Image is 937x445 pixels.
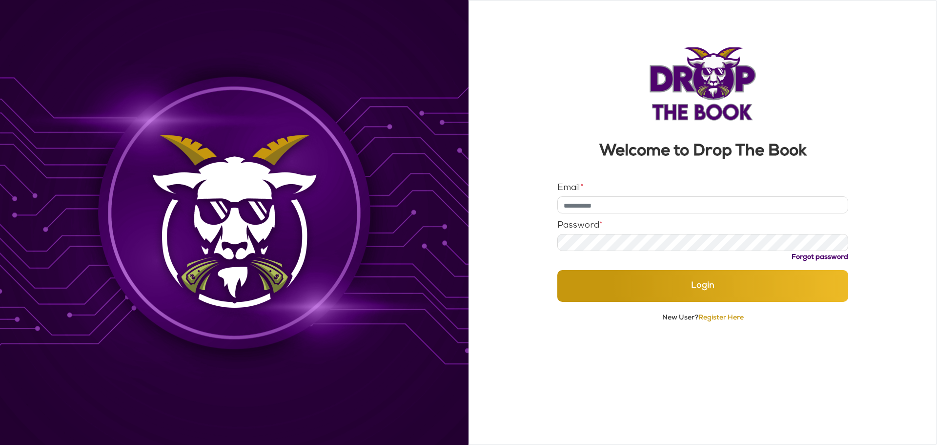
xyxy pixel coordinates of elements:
[557,221,603,230] label: Password
[557,184,584,192] label: Email
[557,144,849,160] h3: Welcome to Drop The Book
[698,315,744,321] a: Register Here
[792,254,848,261] a: Forgot password
[557,270,849,302] button: Login
[142,126,327,319] img: Background Image
[649,47,757,121] img: Logo
[557,314,849,323] p: New User?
